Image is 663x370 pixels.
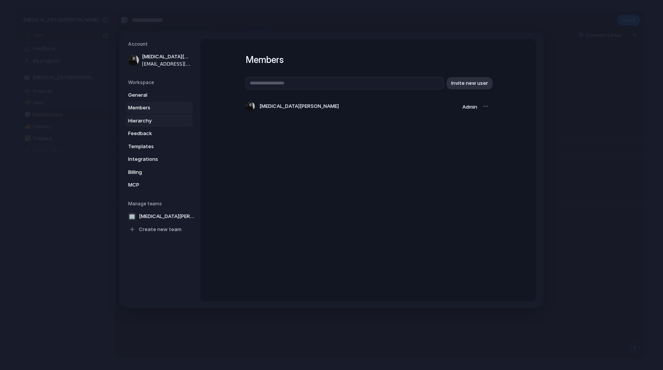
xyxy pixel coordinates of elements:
[128,142,177,150] span: Templates
[128,41,193,48] h5: Account
[128,79,193,86] h5: Workspace
[139,213,194,220] span: [MEDICAL_DATA][PERSON_NAME]
[126,127,193,140] a: Feedback
[128,104,177,112] span: Members
[128,130,177,137] span: Feedback
[447,77,493,89] button: Invite new user
[259,102,339,110] span: [MEDICAL_DATA][PERSON_NAME]
[126,223,196,235] a: Create new team
[128,200,193,207] h5: Manage teams
[126,102,193,114] a: Members
[126,166,193,178] a: Billing
[128,155,177,163] span: Integrations
[126,51,193,70] a: [MEDICAL_DATA][PERSON_NAME][EMAIL_ADDRESS][DOMAIN_NAME]
[128,181,177,189] span: MCP
[246,53,491,67] h1: Members
[126,114,193,127] a: Hierarchy
[139,226,181,233] span: Create new team
[142,53,191,61] span: [MEDICAL_DATA][PERSON_NAME]
[462,104,477,110] span: Admin
[451,79,488,87] span: Invite new user
[126,140,193,152] a: Templates
[126,153,193,165] a: Integrations
[126,210,196,222] a: 🏢[MEDICAL_DATA][PERSON_NAME]
[128,91,177,99] span: General
[128,117,177,124] span: Hierarchy
[142,60,191,67] span: [EMAIL_ADDRESS][DOMAIN_NAME]
[126,89,193,101] a: General
[126,179,193,191] a: MCP
[128,212,136,220] div: 🏢
[128,168,177,176] span: Billing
